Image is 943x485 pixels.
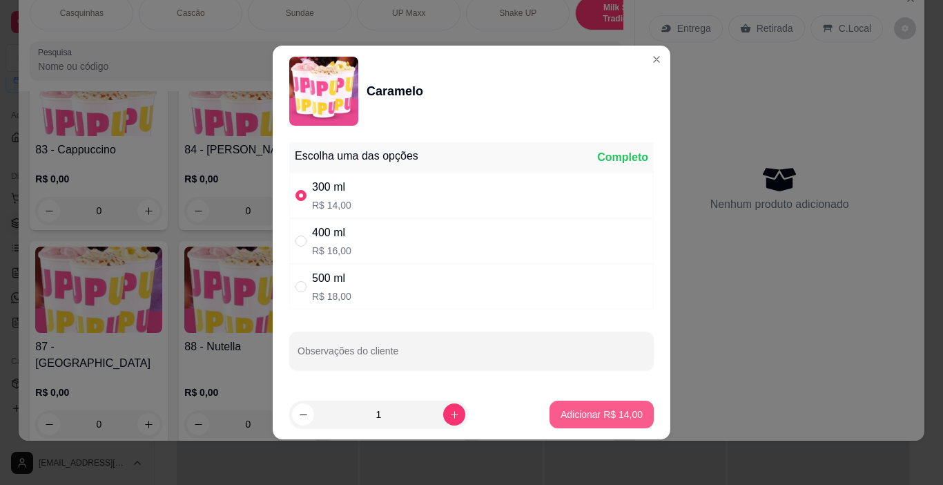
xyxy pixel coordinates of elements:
[550,401,654,428] button: Adicionar R$ 14,00
[312,179,351,196] div: 300 ml
[645,48,668,70] button: Close
[597,149,648,166] div: Completo
[312,244,351,258] p: R$ 16,00
[298,350,645,363] input: Observações do cliente
[367,82,423,101] div: Caramelo
[312,225,351,241] div: 400 ml
[443,403,465,426] button: increase-product-quantity
[289,57,358,126] img: product-image
[295,148,418,164] div: Escolha uma das opções
[292,403,314,426] button: decrease-product-quantity
[312,289,351,303] p: R$ 18,00
[312,270,351,287] div: 500 ml
[561,408,643,421] p: Adicionar R$ 14,00
[312,198,351,212] p: R$ 14,00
